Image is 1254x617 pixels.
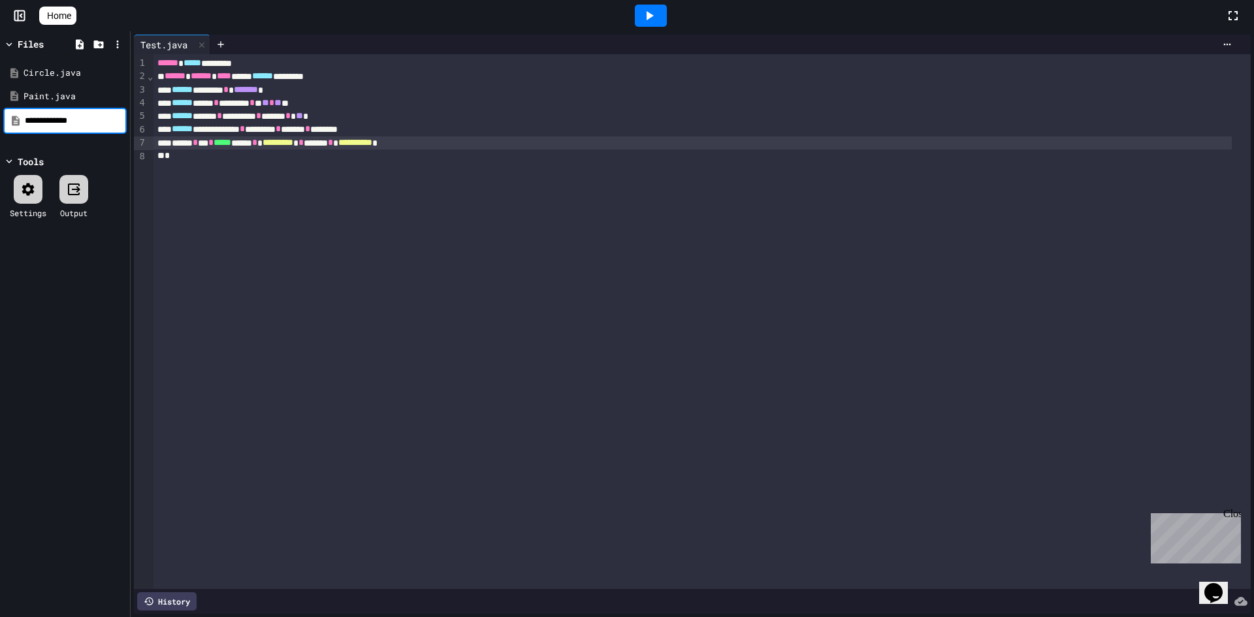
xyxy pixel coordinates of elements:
div: Test.java [134,38,194,52]
a: Home [39,7,76,25]
div: 7 [134,136,147,150]
div: 4 [134,97,147,110]
div: Settings [10,207,46,219]
div: Output [60,207,88,219]
iframe: chat widget [1146,508,1241,563]
div: 1 [134,57,147,70]
div: 5 [134,110,147,123]
div: History [137,592,197,610]
div: Chat with us now!Close [5,5,90,83]
div: Circle.java [24,67,125,80]
div: 8 [134,150,147,163]
div: 6 [134,123,147,136]
div: 2 [134,70,147,83]
div: Files [18,37,44,51]
span: Fold line [147,71,153,82]
div: Paint.java [24,90,125,103]
span: Home [47,9,71,22]
div: Tools [18,155,44,168]
div: Test.java [134,35,210,54]
div: 3 [134,84,147,97]
iframe: chat widget [1199,565,1241,604]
